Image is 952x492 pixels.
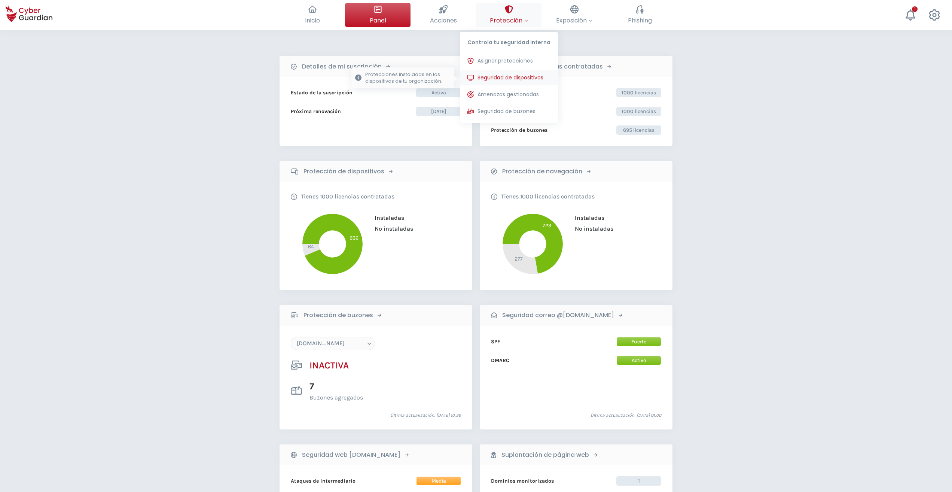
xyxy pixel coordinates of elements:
button: Asignar protecciones [460,54,558,69]
b: Próxima renovación [291,107,341,115]
span: Asignar protecciones [477,57,533,65]
button: Exposición [541,3,607,27]
span: Media [416,476,461,486]
span: [DATE] [416,107,461,116]
span: No instaladas [369,225,413,232]
b: Protección de dispositivos [303,167,384,176]
b: Ataques de intermediario [291,477,356,485]
h3: 7 [309,380,363,392]
span: No instaladas [569,225,613,232]
span: Activa [416,88,461,97]
span: Seguridad de dispositivos [477,74,543,82]
p: Tienes 1000 licencias contratadas [501,193,595,200]
b: Protección de navegación [502,167,582,176]
p: Buzones agregados [309,394,363,401]
span: Acciones [430,16,457,25]
p: Última actualización: [DATE] 01:00 [491,413,661,418]
button: Amenazas gestionadas [460,87,558,102]
p: Tienes 1000 licencias contratadas [301,193,394,200]
b: DMARC [491,356,509,364]
button: Seguridad de dispositivosProtecciones instaladas en los dispositivos de tu organización. [460,70,558,85]
span: Protección [490,16,528,25]
span: Instaladas [369,214,404,221]
b: Seguridad web [DOMAIN_NAME] [302,450,400,459]
span: Inicio [305,16,320,25]
b: Protección de buzones [491,126,547,134]
b: Dominios monitorizados [491,477,554,485]
b: Suplantación de página web [501,450,589,459]
p: Controla tu seguridad interna [460,32,558,50]
b: Detalles de mi suscripción [302,62,382,71]
p: Protecciones instaladas en los dispositivos de tu organización. [365,71,451,85]
button: Inicio [280,3,345,27]
button: Acciones [411,3,476,27]
b: Protección de buzones [303,311,373,320]
span: 1000 licencias [616,107,661,116]
span: Exposición [556,16,592,25]
span: Activo [616,356,661,365]
h3: INACTIVA [309,359,349,371]
button: ProtecciónControla tu seguridad internaAsignar proteccionesSeguridad de dispositivosProtecciones ... [476,3,541,27]
span: Panel [370,16,386,25]
b: Seguridad correo @[DOMAIN_NAME] [502,311,614,320]
button: Seguridad de buzones [460,104,558,119]
p: Última actualización: [DATE] 10:39 [291,413,461,418]
span: Phishing [628,16,652,25]
span: 1 [616,476,661,486]
button: Phishing [607,3,672,27]
button: Panel [345,3,411,27]
span: Fuerte [616,337,661,346]
span: 1000 licencias [616,88,661,97]
span: Instaladas [569,214,604,221]
div: 1 [912,6,918,12]
b: Estado de la suscripción [291,89,353,97]
span: 695 licencias [616,125,661,135]
span: Amenazas gestionadas [477,91,539,98]
span: Seguridad de buzones [477,107,535,115]
b: SPF [491,338,500,346]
